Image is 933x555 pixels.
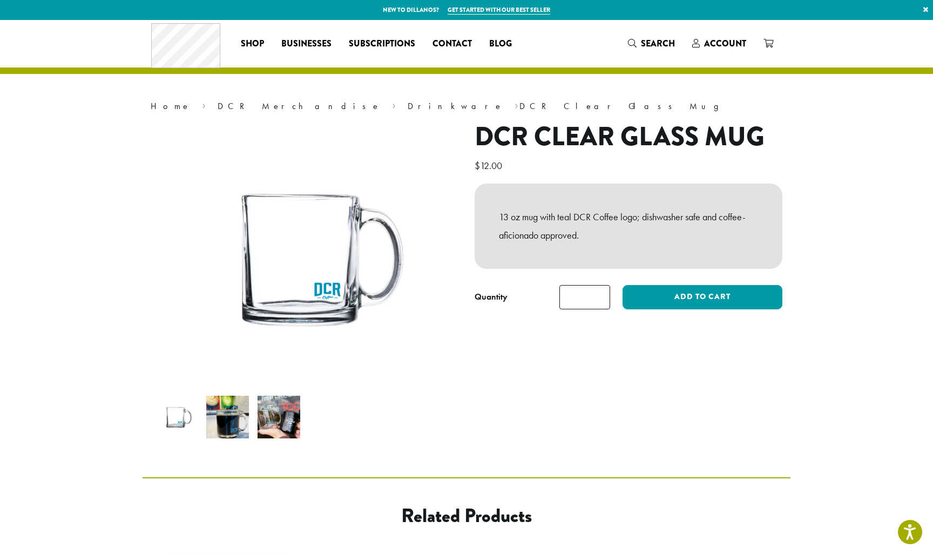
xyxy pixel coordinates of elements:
[218,100,381,112] a: DCR Merchandise
[432,37,472,51] span: Contact
[151,100,191,112] a: Home
[206,396,249,438] img: DCR Clear Glass Mug - Image 2
[619,35,684,52] a: Search
[349,37,415,51] span: Subscriptions
[448,5,550,15] a: Get started with our best seller
[515,96,518,113] span: ›
[559,285,610,309] input: Product quantity
[232,35,273,52] a: Shop
[408,100,503,112] a: Drinkware
[202,96,206,113] span: ›
[499,208,758,245] p: 13 oz mug with teal DCR Coffee logo; dishwasher safe and coffee-aficionado approved.
[241,37,264,51] span: Shop
[475,121,782,153] h1: DCR Clear Glass Mug
[151,100,782,113] nav: Breadcrumb
[704,37,746,50] span: Account
[641,37,675,50] span: Search
[623,285,782,309] button: Add to cart
[475,290,508,303] div: Quantity
[258,396,300,438] img: DCR Clear Glass Mug - Image 3
[475,159,480,172] span: $
[475,159,505,172] bdi: 12.00
[229,504,704,527] h2: Related products
[281,37,332,51] span: Businesses
[392,96,396,113] span: ›
[489,37,512,51] span: Blog
[155,396,198,438] img: DCR Clear Glass Mug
